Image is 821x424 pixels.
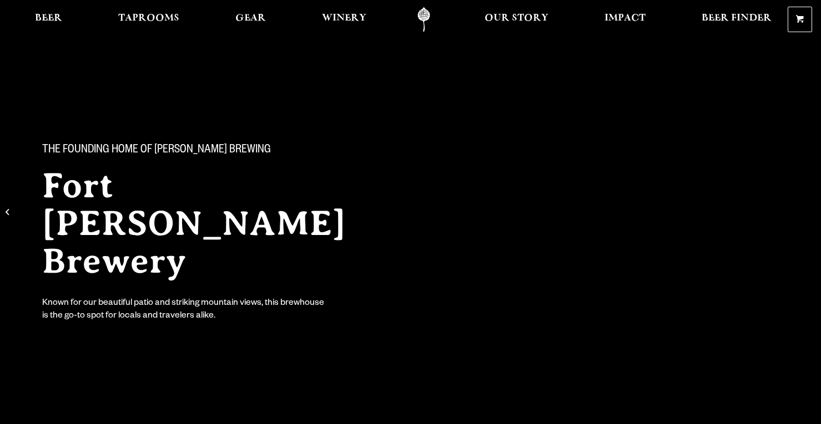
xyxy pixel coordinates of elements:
span: The Founding Home of [PERSON_NAME] Brewing [42,144,271,158]
a: Our Story [477,7,556,32]
span: Winery [322,14,366,23]
a: Winery [315,7,374,32]
a: Taprooms [111,7,187,32]
span: Our Story [485,14,548,23]
a: Beer Finder [694,7,779,32]
span: Gear [235,14,266,23]
a: Gear [228,7,273,32]
span: Beer Finder [702,14,772,23]
div: Known for our beautiful patio and striking mountain views, this brewhouse is the go-to spot for l... [42,298,326,323]
a: Beer [28,7,69,32]
h2: Fort [PERSON_NAME] Brewery [42,167,389,280]
span: Taprooms [118,14,179,23]
a: Odell Home [403,7,445,32]
a: Impact [597,7,653,32]
span: Impact [605,14,646,23]
span: Beer [35,14,62,23]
